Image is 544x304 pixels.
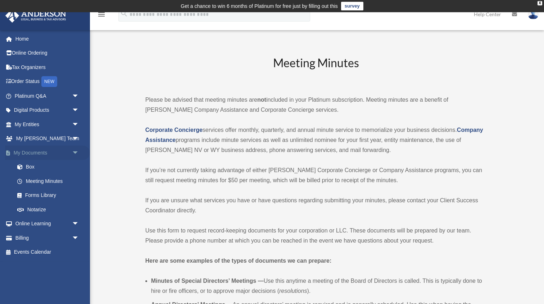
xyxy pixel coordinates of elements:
[5,46,90,60] a: Online Ordering
[5,245,90,259] a: Events Calendar
[72,89,86,103] span: arrow_drop_down
[257,97,266,103] strong: not
[5,74,90,89] a: Order StatusNEW
[97,13,106,19] a: menu
[5,32,90,46] a: Home
[10,174,86,188] a: Meeting Minutes
[145,125,487,155] p: services offer monthly, quarterly, and annual minute service to memorialize your business decisio...
[145,55,487,85] h2: Meeting Minutes
[41,76,57,87] div: NEW
[145,195,487,216] p: If you are unsure what services you have or have questions regarding submitting your minutes, ple...
[5,146,90,160] a: My Documentsarrow_drop_down
[151,276,487,296] li: Use this anytime a meeting of the Board of Directors is called. This is typically done to hire or...
[72,217,86,231] span: arrow_drop_down
[5,89,90,103] a: Platinum Q&Aarrow_drop_down
[72,132,86,146] span: arrow_drop_down
[5,217,90,231] a: Online Learningarrow_drop_down
[72,103,86,118] span: arrow_drop_down
[145,127,483,143] a: Company Assistance
[97,10,106,19] i: menu
[145,127,203,133] a: Corporate Concierge
[10,202,90,217] a: Notarize
[145,165,487,185] p: If you’re not currently taking advantage of either [PERSON_NAME] Corporate Concierge or Company A...
[5,231,90,245] a: Billingarrow_drop_down
[145,258,332,264] strong: Here are some examples of the types of documents we can prepare:
[151,278,264,284] b: Minutes of Special Directors’ Meetings —
[279,288,307,294] em: resolutions
[10,160,90,174] a: Box
[120,10,128,18] i: search
[5,132,90,146] a: My [PERSON_NAME] Teamarrow_drop_down
[538,1,542,5] div: close
[181,2,338,10] div: Get a chance to win 6 months of Platinum for free just by filling out this
[5,103,90,118] a: Digital Productsarrow_drop_down
[145,95,487,115] p: Please be advised that meeting minutes are included in your Platinum subscription. Meeting minute...
[528,9,539,19] img: User Pic
[10,188,90,203] a: Forms Library
[341,2,363,10] a: survey
[72,231,86,245] span: arrow_drop_down
[145,226,487,246] p: Use this form to request record-keeping documents for your corporation or LLC. These documents wi...
[72,146,86,160] span: arrow_drop_down
[3,9,68,23] img: Anderson Advisors Platinum Portal
[72,117,86,132] span: arrow_drop_down
[5,117,90,132] a: My Entitiesarrow_drop_down
[5,60,90,74] a: Tax Organizers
